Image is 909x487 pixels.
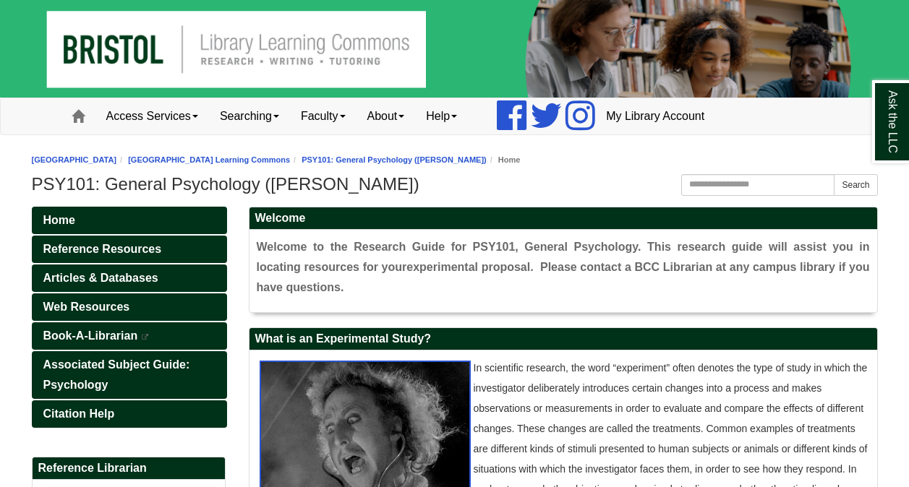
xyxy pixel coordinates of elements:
[257,241,870,273] span: . This research guide will assist you in locating resources for your
[595,98,715,134] a: My Library Account
[357,98,416,134] a: About
[32,293,227,321] a: Web Resources
[43,329,138,342] span: Book-A-Librarian
[834,174,877,196] button: Search
[43,243,162,255] span: Reference Resources
[32,153,878,167] nav: breadcrumb
[32,400,227,428] a: Citation Help
[43,272,158,284] span: Articles & Databases
[406,261,530,273] span: experimental proposal
[32,264,227,292] a: Articles & Databases
[43,408,115,420] span: Citation Help
[249,328,877,350] h2: What is an Experimental Study?
[32,207,227,234] a: Home
[33,457,225,480] h2: Reference Librarian
[209,98,290,134] a: Searching
[32,351,227,399] a: Associated Subject Guide: Psychology
[43,301,130,313] span: Web Resources
[32,236,227,263] a: Reference Resources
[257,261,870,293] span: . Please contact a BCC Librarian at any campus library if you have questions.
[290,98,357,134] a: Faculty
[302,155,487,164] a: PSY101: General Psychology ([PERSON_NAME])
[32,322,227,350] a: Book-A-Librarian
[128,155,290,164] a: [GEOGRAPHIC_DATA] Learning Commons
[43,214,75,226] span: Home
[415,98,468,134] a: Help
[487,153,521,167] li: Home
[257,241,516,253] span: Welcome to the Research Guide for PSY101
[95,98,209,134] a: Access Services
[249,207,877,230] h2: Welcome
[32,174,878,194] h1: PSY101: General Psychology ([PERSON_NAME])
[515,241,638,253] span: , General Psychology
[141,334,150,340] i: This link opens in a new window
[32,155,117,164] a: [GEOGRAPHIC_DATA]
[43,358,190,391] span: Associated Subject Guide: Psychology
